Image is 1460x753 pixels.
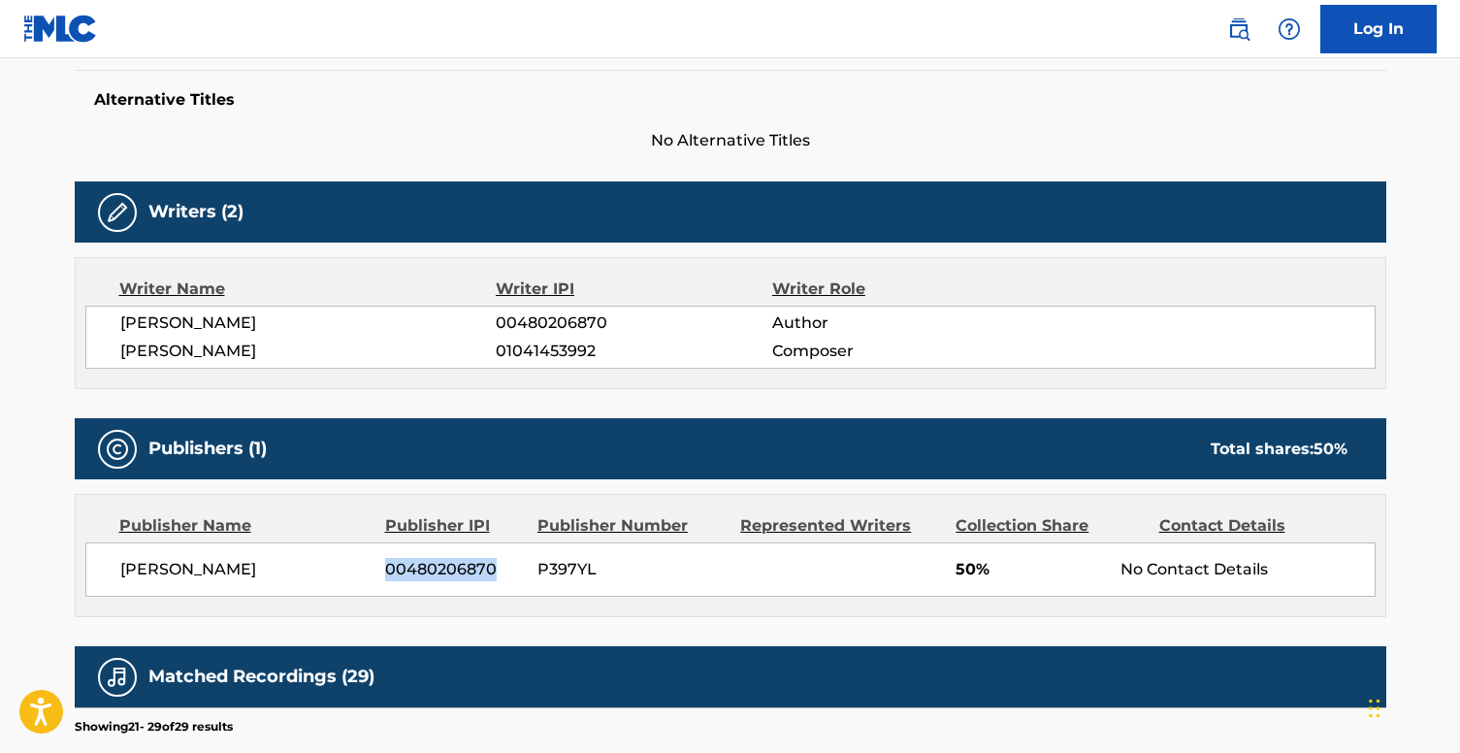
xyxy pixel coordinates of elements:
img: Writers [106,201,129,224]
div: No Contact Details [1120,558,1374,581]
span: [PERSON_NAME] [120,558,372,581]
span: 50% [956,558,1106,581]
a: Log In [1320,5,1437,53]
div: Writer Name [119,278,497,301]
span: P397YL [537,558,726,581]
a: Public Search [1219,10,1258,49]
h5: Writers (2) [148,201,243,223]
span: No Alternative Titles [75,129,1386,152]
img: MLC Logo [23,15,98,43]
div: Collection Share [956,514,1144,538]
h5: Alternative Titles [94,90,1367,110]
div: Writer IPI [496,278,772,301]
p: Showing 21 - 29 of 29 results [75,718,233,736]
div: Publisher Name [119,514,371,538]
span: [PERSON_NAME] [120,311,497,335]
span: 00480206870 [385,558,523,581]
span: Author [772,311,1023,335]
img: help [1278,17,1301,41]
img: Matched Recordings [106,666,129,689]
div: Help [1270,10,1309,49]
div: Represented Writers [740,514,941,538]
div: Publisher Number [537,514,726,538]
div: Drag [1369,679,1380,737]
span: 00480206870 [496,311,771,335]
span: 01041453992 [496,340,771,363]
iframe: Chat Widget [1363,660,1460,753]
img: Publishers [106,438,129,461]
span: 50 % [1314,440,1347,458]
h5: Publishers (1) [148,438,267,460]
span: [PERSON_NAME] [120,340,497,363]
div: Total shares: [1211,438,1347,461]
div: Publisher IPI [385,514,523,538]
div: Writer Role [772,278,1023,301]
h5: Matched Recordings (29) [148,666,374,688]
img: search [1227,17,1250,41]
span: Composer [772,340,1023,363]
div: Contact Details [1159,514,1347,538]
